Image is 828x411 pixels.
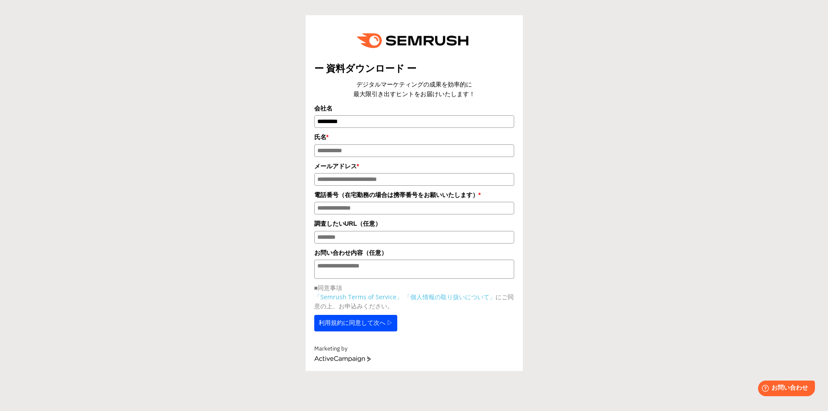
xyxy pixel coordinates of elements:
[314,219,514,228] label: 調査したいURL（任意）
[314,62,514,75] title: ー 資料ダウンロード ー
[314,293,402,301] a: 「Semrush Terms of Service」
[314,104,514,113] label: 会社名
[314,132,514,142] label: 氏名
[351,24,478,57] img: e6a379fe-ca9f-484e-8561-e79cf3a04b3f.png
[314,283,514,292] p: ■同意事項
[314,248,514,257] label: お問い合わせ内容（任意）
[404,293,495,301] a: 「個人情報の取り扱いについて」
[314,80,514,99] center: デジタルマーケティングの成果を効率的に 最大限引き出すヒントをお届けいたします！
[314,161,514,171] label: メールアドレス
[314,344,514,354] div: Marketing by
[751,377,818,401] iframe: Help widget launcher
[314,315,398,331] button: 利用規約に同意して次へ ▷
[314,190,514,200] label: 電話番号（在宅勤務の場合は携帯番号をお願いいたします）
[314,292,514,311] p: にご同意の上、お申込みください。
